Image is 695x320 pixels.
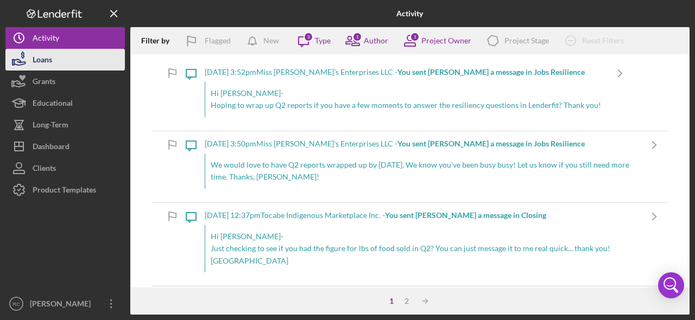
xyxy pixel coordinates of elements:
[5,27,125,49] button: Activity
[397,67,585,76] b: You sent [PERSON_NAME] a message in Jobs Resilience
[211,242,635,267] p: Just checking to see if you had the figure for lbs of food sold in Q2? You can just message it to...
[205,30,231,52] div: Flagged
[33,27,59,52] div: Activity
[304,32,313,42] div: 3
[396,9,423,18] b: Activity
[5,293,125,315] button: RC[PERSON_NAME]
[263,30,279,52] div: New
[33,71,55,95] div: Grants
[33,157,56,182] div: Clients
[205,68,606,76] div: [DATE] 3:52pm Miss [PERSON_NAME]'s Enterprises LLC -
[141,36,178,45] div: Filter by
[178,131,668,202] a: [DATE] 3:50pmMiss [PERSON_NAME]'s Enterprises LLC -You sent [PERSON_NAME] a message in Jobs Resil...
[5,114,125,136] button: Long-Term
[315,36,331,45] div: Type
[421,36,471,45] div: Project Owner
[5,71,125,92] button: Grants
[504,36,549,45] div: Project Stage
[33,136,69,160] div: Dashboard
[211,87,601,99] p: Hi [PERSON_NAME]-
[205,139,641,148] div: [DATE] 3:50pm Miss [PERSON_NAME]'s Enterprises LLC -
[178,30,242,52] button: Flagged
[12,301,20,307] text: RC
[385,210,546,220] b: You sent [PERSON_NAME] a message in Closing
[33,179,96,203] div: Product Templates
[410,32,420,42] div: 1
[205,211,641,220] div: [DATE] 12:37pm Tocabe Indigenous Marketplace Inc. -
[384,297,399,305] div: 1
[397,139,585,148] b: You sent [PERSON_NAME] a message in Jobs Resilience
[658,272,684,298] div: Open Intercom Messenger
[33,114,68,138] div: Long-Term
[211,159,635,183] p: We would love to have Q2 reports wrapped up by [DATE]. We know you've been busy busy! Let us know...
[399,297,414,305] div: 2
[211,99,601,111] p: Hoping to wrap up Q2 reports if you have a few moments to answer the resiliency questions in Lend...
[5,49,125,71] button: Loans
[27,293,98,317] div: [PERSON_NAME]
[557,30,635,52] button: Reset Filters
[242,30,290,52] button: New
[5,157,125,179] button: Clients
[178,203,668,286] a: [DATE] 12:37pmTocabe Indigenous Marketplace Inc. -You sent [PERSON_NAME] a message in ClosingHi [...
[5,136,125,157] button: Dashboard
[582,30,624,52] div: Reset Filters
[33,92,73,117] div: Educational
[352,32,362,42] div: 1
[178,60,634,131] a: [DATE] 3:52pmMiss [PERSON_NAME]'s Enterprises LLC -You sent [PERSON_NAME] a message in Jobs Resil...
[364,36,388,45] div: Author
[5,92,125,114] button: Educational
[5,179,125,201] button: Product Templates
[211,231,635,242] p: Hi [PERSON_NAME]-
[33,49,52,73] div: Loans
